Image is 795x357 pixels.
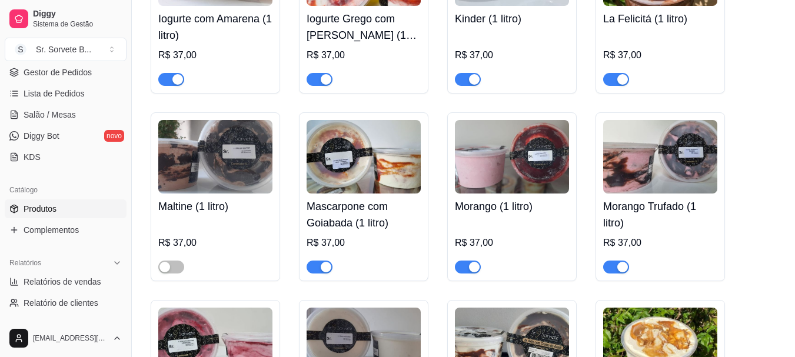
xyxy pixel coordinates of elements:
a: Lista de Pedidos [5,84,127,103]
h4: Kinder (1 litro) [455,11,569,27]
span: Diggy [33,9,122,19]
a: DiggySistema de Gestão [5,5,127,33]
h4: Iogurte com Amarena (1 litro) [158,11,272,44]
h4: Mascarpone com Goiabada (1 litro) [307,198,421,231]
span: Produtos [24,203,56,215]
span: Lista de Pedidos [24,88,85,99]
img: product-image [307,120,421,193]
a: Gestor de Pedidos [5,63,127,82]
h4: Morango Trufado (1 litro) [603,198,717,231]
span: Relatório de mesas [24,318,95,330]
span: Salão / Mesas [24,109,76,121]
img: product-image [603,120,717,193]
a: Relatório de mesas [5,315,127,333]
span: Relatórios de vendas [24,276,101,288]
h4: Iogurte Grego com [PERSON_NAME] (1 litro) [307,11,421,44]
span: S [15,44,26,55]
a: Relatórios de vendas [5,272,127,291]
h4: Maltine (1 litro) [158,198,272,215]
span: KDS [24,151,41,163]
div: R$ 37,00 [158,236,272,250]
span: Diggy Bot [24,130,59,142]
span: Sistema de Gestão [33,19,122,29]
a: Produtos [5,199,127,218]
span: Complementos [24,224,79,236]
button: [EMAIL_ADDRESS][DOMAIN_NAME] [5,324,127,352]
img: product-image [455,120,569,193]
button: Select a team [5,38,127,61]
a: Complementos [5,221,127,239]
div: Sr. Sorvete B ... [36,44,91,55]
a: Salão / Mesas [5,105,127,124]
div: R$ 37,00 [307,48,421,62]
a: Relatório de clientes [5,293,127,312]
div: R$ 37,00 [158,48,272,62]
span: [EMAIL_ADDRESS][DOMAIN_NAME] [33,333,108,343]
img: product-image [158,120,272,193]
span: Relatórios [9,258,41,268]
div: R$ 37,00 [307,236,421,250]
div: R$ 37,00 [455,48,569,62]
span: Gestor de Pedidos [24,66,92,78]
div: R$ 37,00 [603,48,717,62]
h4: Morango (1 litro) [455,198,569,215]
a: KDS [5,148,127,166]
div: Catálogo [5,181,127,199]
div: R$ 37,00 [455,236,569,250]
span: Relatório de clientes [24,297,98,309]
a: Diggy Botnovo [5,126,127,145]
h4: La Felicitá (1 litro) [603,11,717,27]
div: R$ 37,00 [603,236,717,250]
